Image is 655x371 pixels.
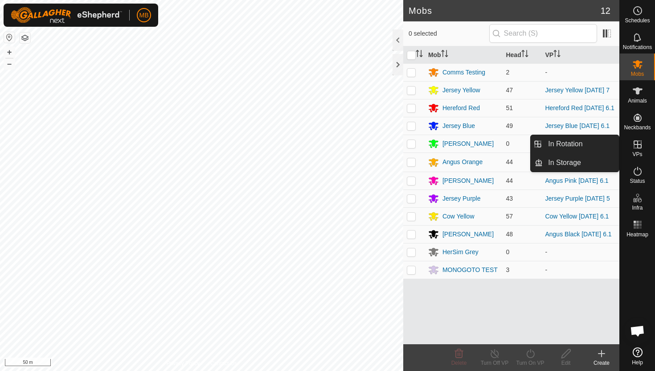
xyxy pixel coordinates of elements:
[512,359,548,367] div: Turn On VP
[442,212,475,221] div: Cow Yellow
[506,122,513,129] span: 49
[630,178,645,184] span: Status
[506,87,513,94] span: 47
[545,87,609,94] a: Jersey Yellow [DATE] 7
[4,32,15,43] button: Reset Map
[506,231,513,238] span: 48
[477,359,512,367] div: Turn Off VP
[531,135,619,153] li: In Rotation
[624,317,651,344] div: Open chat
[545,177,608,184] a: Angus Pink [DATE] 6.1
[584,359,619,367] div: Create
[545,195,610,202] a: Jersey Purple [DATE] 5
[541,63,619,81] td: -
[506,213,513,220] span: 57
[548,139,582,149] span: In Rotation
[442,121,475,131] div: Jersey Blue
[442,194,481,203] div: Jersey Purple
[626,232,648,237] span: Heatmap
[425,46,503,64] th: Mob
[506,177,513,184] span: 44
[506,195,513,202] span: 43
[625,18,650,23] span: Schedules
[521,51,528,58] p-sorticon: Activate to sort
[548,157,581,168] span: In Storage
[541,261,619,279] td: -
[631,71,644,77] span: Mobs
[624,125,651,130] span: Neckbands
[442,176,494,185] div: [PERSON_NAME]
[4,47,15,58] button: +
[451,360,467,366] span: Delete
[139,11,149,20] span: MB
[548,359,584,367] div: Edit
[441,51,448,58] p-sorticon: Activate to sort
[506,140,509,147] span: 0
[543,154,619,172] a: In Storage
[409,5,601,16] h2: Mobs
[166,359,200,367] a: Privacy Policy
[545,122,609,129] a: Jersey Blue [DATE] 6.1
[20,33,30,43] button: Map Layers
[442,230,494,239] div: [PERSON_NAME]
[601,4,610,17] span: 12
[442,68,485,77] div: Comms Testing
[541,46,619,64] th: VP
[442,157,483,167] div: Angus Orange
[543,135,619,153] a: In Rotation
[489,24,597,43] input: Search (S)
[210,359,237,367] a: Contact Us
[442,265,498,275] div: MONOGOTO TEST
[531,154,619,172] li: In Storage
[506,158,513,165] span: 44
[632,205,643,210] span: Infra
[632,152,642,157] span: VPs
[442,139,494,148] div: [PERSON_NAME]
[506,69,509,76] span: 2
[502,46,541,64] th: Head
[409,29,489,38] span: 0 selected
[623,45,652,50] span: Notifications
[620,344,655,369] a: Help
[416,51,423,58] p-sorticon: Activate to sort
[442,103,480,113] div: Hereford Red
[545,104,614,111] a: Hereford Red [DATE] 6.1
[4,58,15,69] button: –
[632,360,643,365] span: Help
[541,243,619,261] td: -
[545,231,611,238] a: Angus Black [DATE] 6.1
[545,213,609,220] a: Cow Yellow [DATE] 6.1
[628,98,647,103] span: Animals
[442,86,480,95] div: Jersey Yellow
[506,248,509,256] span: 0
[11,7,122,23] img: Gallagher Logo
[506,104,513,111] span: 51
[506,266,509,273] span: 3
[553,51,561,58] p-sorticon: Activate to sort
[442,247,479,257] div: HerSim Grey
